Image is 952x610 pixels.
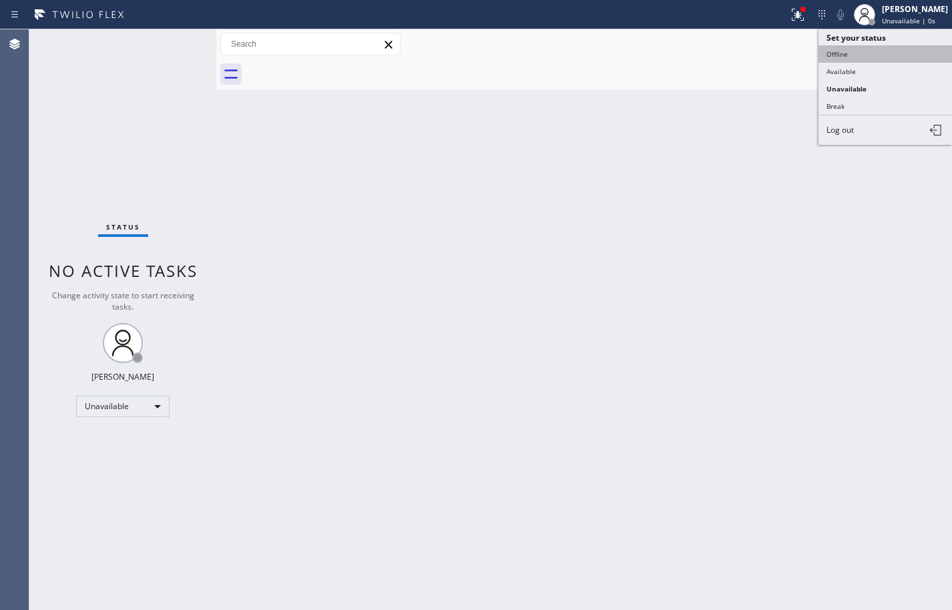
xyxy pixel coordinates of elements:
button: Mute [831,5,850,24]
input: Search [221,33,400,55]
div: [PERSON_NAME] [882,3,948,15]
div: Unavailable [76,396,170,417]
span: No active tasks [49,260,198,282]
span: Status [106,222,140,232]
span: Unavailable | 0s [882,16,935,25]
span: Change activity state to start receiving tasks. [52,290,194,312]
div: [PERSON_NAME] [91,371,154,382]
